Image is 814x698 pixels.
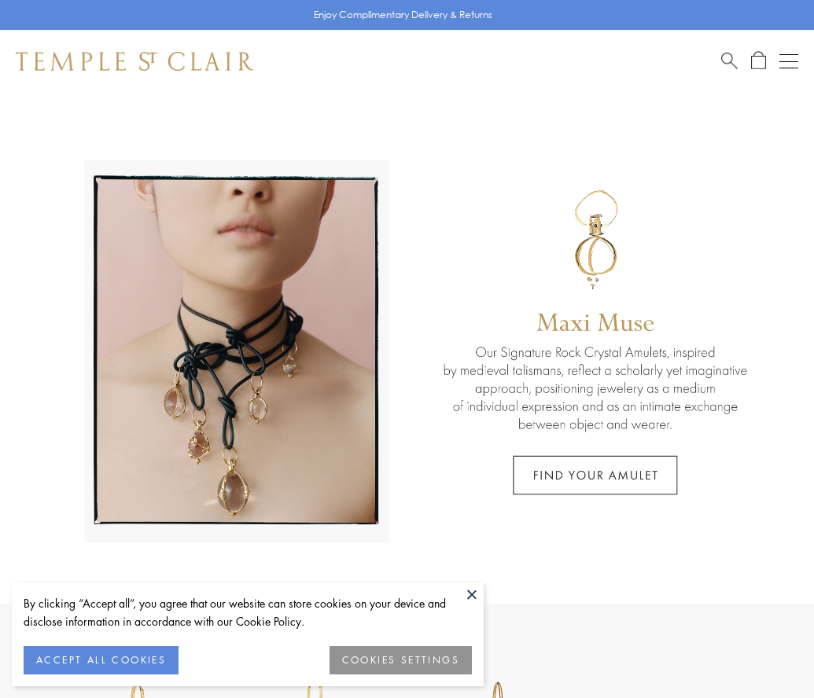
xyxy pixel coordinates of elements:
a: Open Shopping Bag [751,51,766,71]
img: Temple St. Clair [16,52,253,71]
button: Open navigation [779,52,798,71]
button: ACCEPT ALL COOKIES [24,646,179,674]
a: Search [721,51,738,71]
button: COOKIES SETTINGS [330,646,472,674]
div: By clicking “Accept all”, you agree that our website can store cookies on your device and disclos... [24,594,472,630]
p: Enjoy Complimentary Delivery & Returns [314,7,492,23]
